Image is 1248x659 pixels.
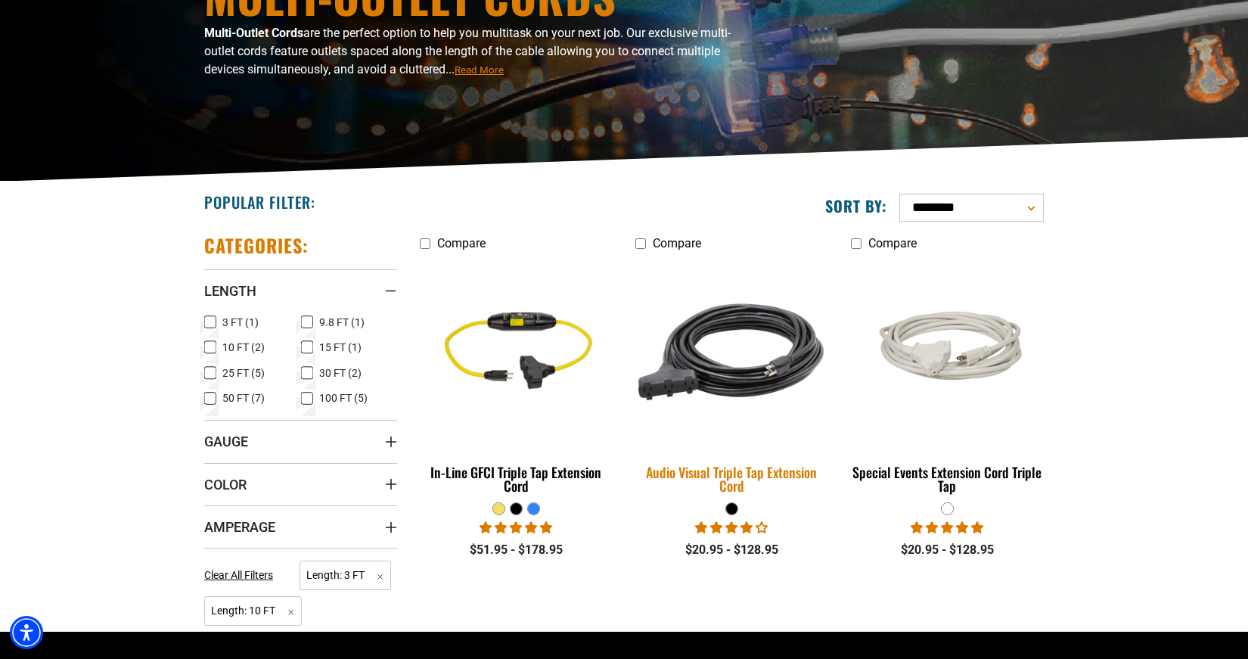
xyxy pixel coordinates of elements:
h2: Categories: [204,234,309,257]
a: Clear All Filters [204,567,279,583]
span: are the perfect option to help you multitask on your next job. Our exclusive multi-outlet cords f... [204,26,731,76]
span: 5.00 stars [480,521,552,535]
div: $20.95 - $128.95 [851,541,1044,559]
span: 9.8 FT (1) [319,317,365,328]
div: $51.95 - $178.95 [420,541,613,559]
span: Color [204,476,247,493]
summary: Length [204,269,397,312]
span: 3 FT (1) [222,317,259,328]
span: 25 FT (5) [222,368,265,378]
img: black [626,256,837,449]
span: Read More [455,64,504,76]
span: Gauge [204,433,248,450]
div: $20.95 - $128.95 [635,541,828,559]
div: In-Line GFCI Triple Tap Extension Cord [420,465,613,493]
a: white Special Events Extension Cord Triple Tap [851,258,1044,502]
div: Audio Visual Triple Tap Extension Cord [635,465,828,493]
summary: Amperage [204,505,397,548]
span: 100 FT (5) [319,393,368,403]
a: Length: 3 FT [300,567,391,582]
summary: Color [204,463,397,505]
img: yellow [421,266,612,440]
span: Clear All Filters [204,569,273,581]
span: 3.75 stars [695,521,768,535]
span: Length: 10 FT [204,596,302,626]
span: Compare [437,236,486,250]
span: 30 FT (2) [319,368,362,378]
span: 15 FT (1) [319,342,362,353]
span: 5.00 stars [911,521,983,535]
a: black Audio Visual Triple Tap Extension Cord [635,258,828,502]
a: yellow In-Line GFCI Triple Tap Extension Cord [420,258,613,502]
label: Sort by: [825,196,887,216]
span: Length: 3 FT [300,561,391,590]
img: white [852,294,1042,411]
span: Compare [868,236,917,250]
span: Compare [653,236,701,250]
span: 50 FT (7) [222,393,265,403]
span: 10 FT (2) [222,342,265,353]
span: Length [204,282,256,300]
b: Multi-Outlet Cords [204,26,303,40]
a: Length: 10 FT [204,603,302,617]
summary: Gauge [204,420,397,462]
span: Amperage [204,518,275,536]
div: Accessibility Menu [10,616,43,649]
h2: Popular Filter: [204,192,315,212]
div: Special Events Extension Cord Triple Tap [851,465,1044,493]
